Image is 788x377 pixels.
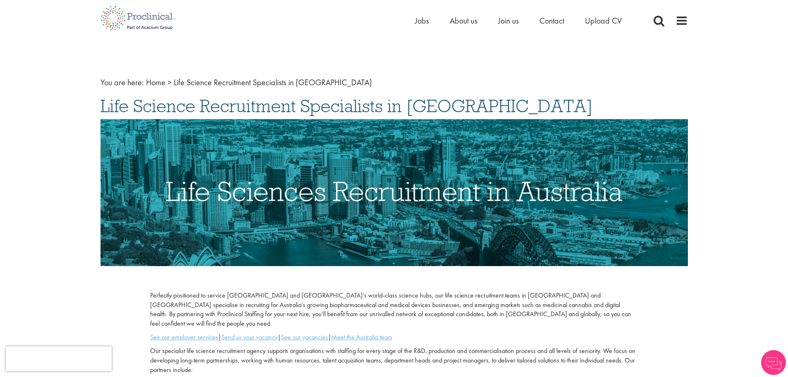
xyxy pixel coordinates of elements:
[101,77,144,88] span: You are here:
[539,15,564,26] a: Contact
[174,77,372,88] span: Life Science Recruitment Specialists in [GEOGRAPHIC_DATA]
[221,333,278,341] a: Send us your vacancy
[415,15,429,26] a: Jobs
[101,119,688,266] img: Life Sciences Recruitment in Australia
[281,333,328,341] a: See our vacancies
[331,333,392,341] a: Meet the Australia team
[150,333,218,341] a: See our employer services
[168,77,172,88] span: >
[101,95,593,117] span: Life Science Recruitment Specialists in [GEOGRAPHIC_DATA]
[761,350,786,375] img: Chatbot
[150,346,637,375] p: Our specialist life science recruitment agency supports organisations with staffing for every sta...
[150,333,637,342] p: | | |
[450,15,477,26] a: About us
[6,346,112,371] iframe: reCAPTCHA
[150,291,637,329] p: Perfectly positioned to service [GEOGRAPHIC_DATA] and [GEOGRAPHIC_DATA]’s world-class science hub...
[498,15,519,26] a: Join us
[585,15,622,26] a: Upload CV
[146,77,165,88] a: breadcrumb link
